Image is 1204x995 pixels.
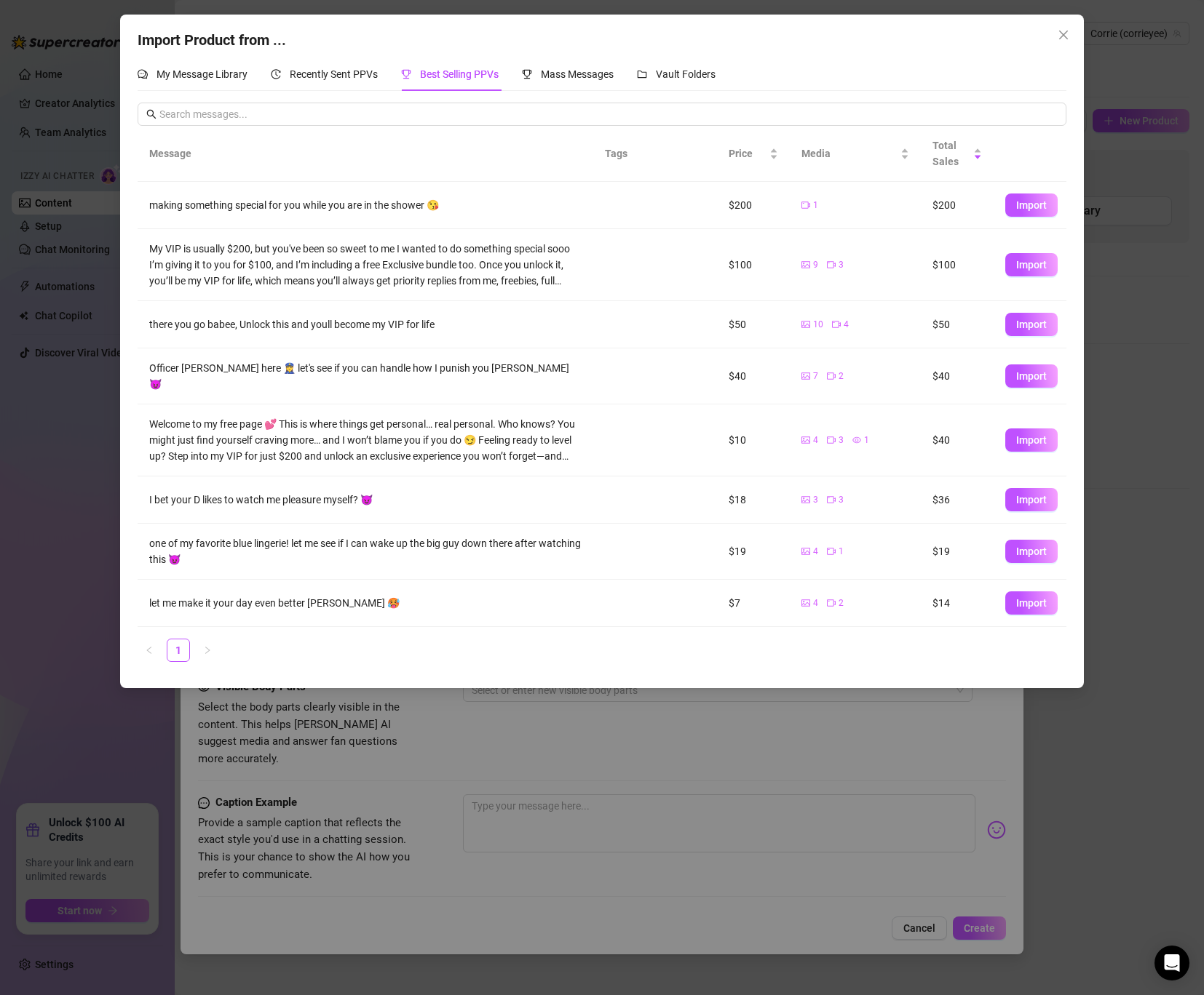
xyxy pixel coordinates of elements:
[196,639,219,662] button: right
[1052,29,1075,41] span: Close
[813,199,818,212] span: 1
[1005,364,1058,388] button: Import
[1016,546,1047,557] span: Import
[801,599,810,607] span: picture
[827,599,836,607] span: video-camera
[852,436,861,444] span: eye
[921,126,994,182] th: Total Sales
[149,316,581,332] div: there you go babee, Unlock this and youll become my VIP for life
[827,547,836,556] span: video-camera
[801,495,810,504] span: picture
[149,360,581,392] div: Officer [PERSON_NAME] here 👮‍♀️ let's see if you can handle how I punish you [PERSON_NAME] 😈
[138,639,161,662] button: left
[827,495,836,504] span: video-camera
[844,318,849,332] span: 4
[541,68,614,80] span: Mass Messages
[149,197,581,213] div: making something special for you while you are in the shower 😘
[149,535,581,567] div: one of my favorite blue lingerie! let me see if I can wake up the big guy down there after watchi...
[1005,591,1058,615] button: Import
[138,126,593,182] th: Message
[717,580,790,627] td: $7
[813,493,818,507] span: 3
[921,476,994,524] td: $36
[839,258,844,272] span: 3
[1016,597,1047,609] span: Import
[801,547,810,556] span: picture
[813,545,818,559] span: 4
[717,229,790,301] td: $100
[157,68,247,80] span: My Message Library
[921,182,994,229] td: $200
[832,320,841,329] span: video-camera
[593,126,681,182] th: Tags
[717,126,790,182] th: Price
[1052,23,1075,47] button: Close
[167,639,189,661] a: 1
[717,524,790,580] td: $19
[813,433,818,447] span: 4
[196,639,219,662] li: Next Page
[801,436,810,444] span: picture
[813,369,818,383] span: 7
[801,145,898,161] span: Media
[1155,946,1189,980] div: Open Intercom Messenger
[932,137,970,169] span: Total Sales
[1016,370,1047,382] span: Import
[420,68,499,80] span: Best Selling PPVs
[1005,540,1058,563] button: Import
[149,416,581,464] div: Welcome to my free page 💕 This is where things get personal… real personal. Who knows? You might ...
[921,348,994,404] td: $40
[1016,199,1047,211] span: Import
[839,493,844,507] span: 3
[839,369,844,383] span: 2
[401,69,411,79] span: trophy
[827,436,836,444] span: video-camera
[827,260,836,269] span: video-camera
[839,596,844,610] span: 2
[1058,29,1069,41] span: close
[839,545,844,559] span: 1
[1005,253,1058,276] button: Import
[921,404,994,476] td: $40
[167,639,190,662] li: 1
[864,433,869,447] span: 1
[921,524,994,580] td: $19
[149,241,581,289] div: My VIP is usually $200, but you've been so sweet to me I wanted to do something special sooo I’m ...
[271,69,281,79] span: history
[1005,313,1058,336] button: Import
[1016,259,1047,271] span: Import
[138,69,148,79] span: comment
[146,109,157,119] span: search
[827,372,836,380] span: video-camera
[656,68,716,80] span: Vault Folders
[637,69,647,79] span: folder
[839,433,844,447] span: 3
[921,229,994,301] td: $100
[801,201,810,209] span: video-camera
[1005,428,1058,452] button: Import
[203,646,212,655] span: right
[801,260,810,269] span: picture
[717,182,790,229] td: $200
[159,106,1057,122] input: Search messages...
[522,69,532,79] span: trophy
[813,258,818,272] span: 9
[801,320,810,329] span: picture
[145,646,154,655] span: left
[1005,193,1058,217] button: Import
[801,372,810,380] span: picture
[813,318,823,332] span: 10
[717,301,790,348] td: $50
[1016,319,1047,330] span: Import
[717,348,790,404] td: $40
[813,596,818,610] span: 4
[149,492,581,508] div: I bet your D likes to watch me pleasure myself? 😈
[921,580,994,627] td: $14
[790,126,921,182] th: Media
[138,639,161,662] li: Previous Page
[290,68,378,80] span: Recently Sent PPVs
[921,301,994,348] td: $50
[149,595,581,611] div: let me make it your day even better [PERSON_NAME] 🥵
[729,145,767,161] span: Price
[1005,488,1058,511] button: Import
